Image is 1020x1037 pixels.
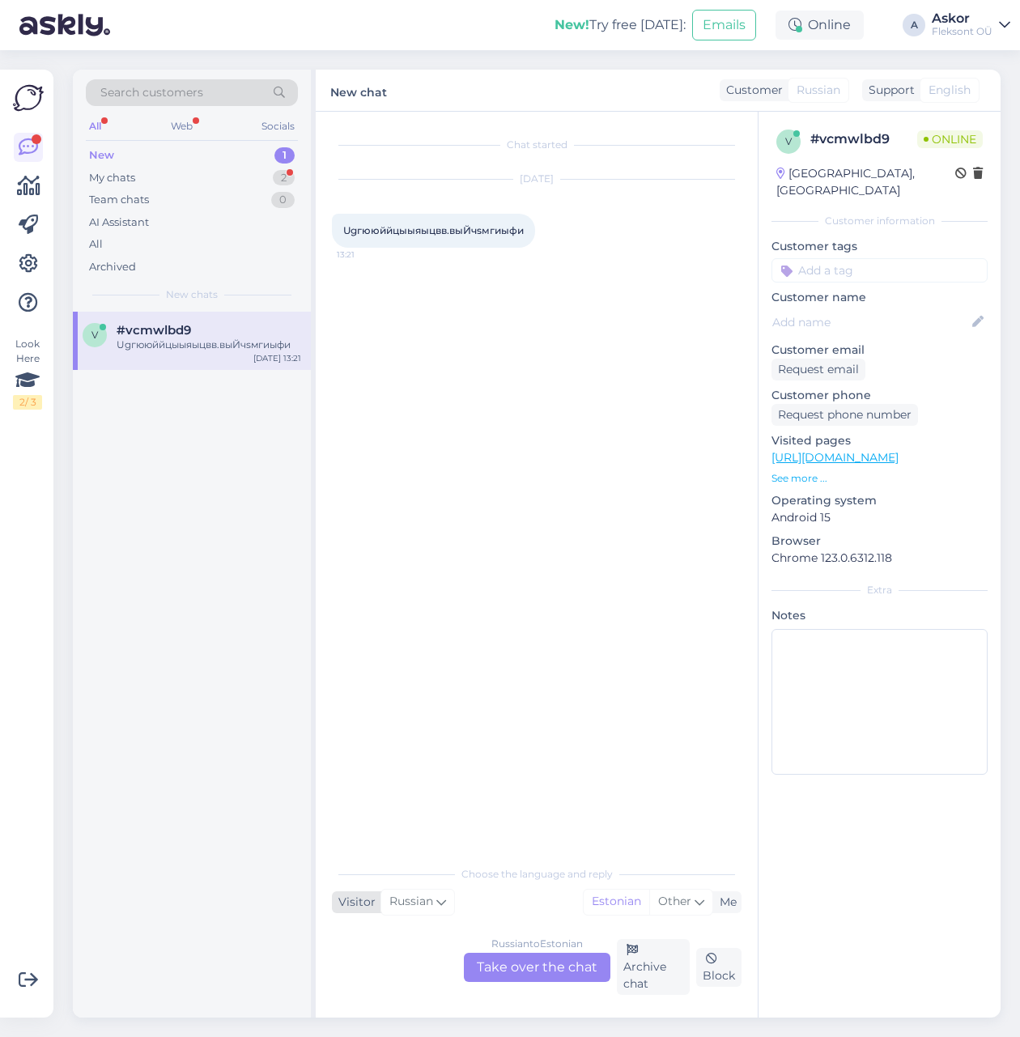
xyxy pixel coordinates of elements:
[785,135,792,147] span: v
[772,313,969,331] input: Add name
[713,894,737,911] div: Me
[491,937,583,951] div: Russian to Estonian
[168,116,196,137] div: Web
[776,165,955,199] div: [GEOGRAPHIC_DATA], [GEOGRAPHIC_DATA]
[771,509,988,526] p: Android 15
[658,894,691,908] span: Other
[771,238,988,255] p: Customer tags
[343,224,524,236] span: Ugгююййцыыяыцвв.выЙчsмгиыфи
[771,214,988,228] div: Customer information
[771,450,899,465] a: [URL][DOMAIN_NAME]
[555,17,589,32] b: New!
[253,352,301,364] div: [DATE] 13:21
[692,10,756,40] button: Emails
[776,11,864,40] div: Online
[332,867,742,882] div: Choose the language and reply
[89,147,114,164] div: New
[86,116,104,137] div: All
[91,329,98,341] span: v
[771,492,988,509] p: Operating system
[273,170,295,186] div: 2
[89,236,103,253] div: All
[117,338,301,352] div: Ugгююййцыыяыцвв.выЙчsмгиыфи
[274,147,295,164] div: 1
[771,432,988,449] p: Visited pages
[330,79,387,101] label: New chat
[464,953,610,982] div: Take over the chat
[771,583,988,597] div: Extra
[13,83,44,113] img: Askly Logo
[720,82,783,99] div: Customer
[771,607,988,624] p: Notes
[13,337,42,410] div: Look Here
[932,12,992,25] div: Askor
[929,82,971,99] span: English
[389,893,433,911] span: Russian
[903,14,925,36] div: A
[771,404,918,426] div: Request phone number
[862,82,915,99] div: Support
[771,258,988,283] input: Add a tag
[771,387,988,404] p: Customer phone
[696,948,742,987] div: Block
[89,170,135,186] div: My chats
[584,890,649,914] div: Estonian
[771,359,865,380] div: Request email
[332,138,742,152] div: Chat started
[917,130,983,148] span: Online
[771,289,988,306] p: Customer name
[89,259,136,275] div: Archived
[332,894,376,911] div: Visitor
[13,395,42,410] div: 2 / 3
[810,130,917,149] div: # vcmwlbd9
[89,192,149,208] div: Team chats
[89,215,149,231] div: AI Assistant
[771,342,988,359] p: Customer email
[797,82,840,99] span: Russian
[771,471,988,486] p: See more ...
[166,287,218,302] span: New chats
[932,12,1010,38] a: AskorFleksont OÜ
[117,323,191,338] span: #vcmwlbd9
[258,116,298,137] div: Socials
[271,192,295,208] div: 0
[100,84,203,101] span: Search customers
[555,15,686,35] div: Try free [DATE]:
[332,172,742,186] div: [DATE]
[771,550,988,567] p: Chrome 123.0.6312.118
[337,249,397,261] span: 13:21
[932,25,992,38] div: Fleksont OÜ
[617,939,690,995] div: Archive chat
[771,533,988,550] p: Browser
